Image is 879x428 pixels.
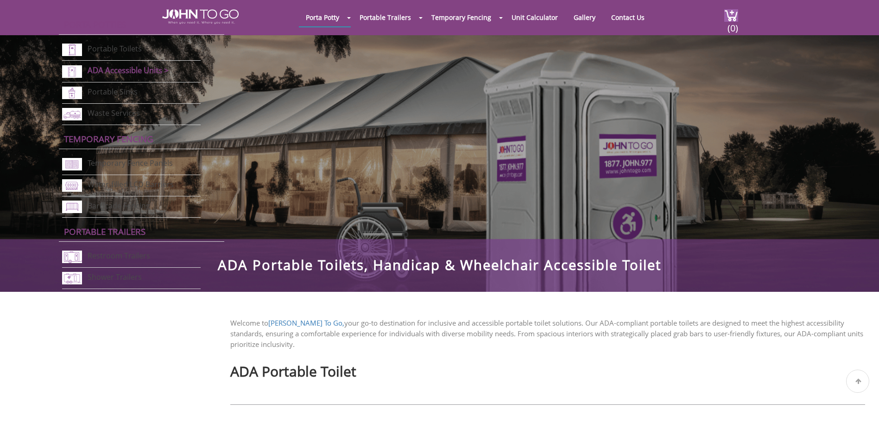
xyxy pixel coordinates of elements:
[299,8,346,26] a: Porta Potty
[62,108,82,120] img: waste-services-new.png
[505,8,565,26] a: Unit Calculator
[88,87,138,97] a: Portable Sinks
[88,179,174,189] a: Water-filled LCD Barriers
[88,158,173,168] a: Temporary Fence Panels
[64,133,153,145] a: Temporary Fencing
[230,318,865,350] p: Welcome to your go-to destination for inclusive and accessible portable toilet solutions. Our ADA...
[64,226,145,237] a: Portable trailers
[724,9,738,22] img: cart a
[62,44,82,56] img: portable-toilets-new.png
[88,108,140,118] a: Waste Services
[424,8,498,26] a: Temporary Fencing
[88,44,142,54] a: Portable Toilets
[88,272,142,283] a: Shower Trailers
[567,8,602,26] a: Gallery
[842,391,879,428] button: Live Chat
[162,9,239,24] img: JOHN to go
[62,272,82,284] img: shower-trailers-new.png
[353,8,418,26] a: Portable Trailers
[88,251,150,261] a: Restroom Trailers
[62,87,82,99] img: portable-sinks-new.png
[88,201,150,211] a: Barricade Fencing
[604,8,651,26] a: Contact Us
[62,65,82,78] img: ADA-units-new.png
[62,201,82,213] img: barricade-fencing-icon-new.png
[62,179,82,192] img: water-filled%20barriers-new.png
[268,318,344,327] a: [PERSON_NAME] To Go,
[88,65,169,76] a: ADA Accessible Units >
[62,158,82,170] img: chan-link-fencing-new.png
[62,251,82,263] img: restroom-trailers-new.png
[230,359,865,379] h2: ADA Portable Toilet
[727,14,738,34] span: (0)
[64,19,126,30] a: Porta Potties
